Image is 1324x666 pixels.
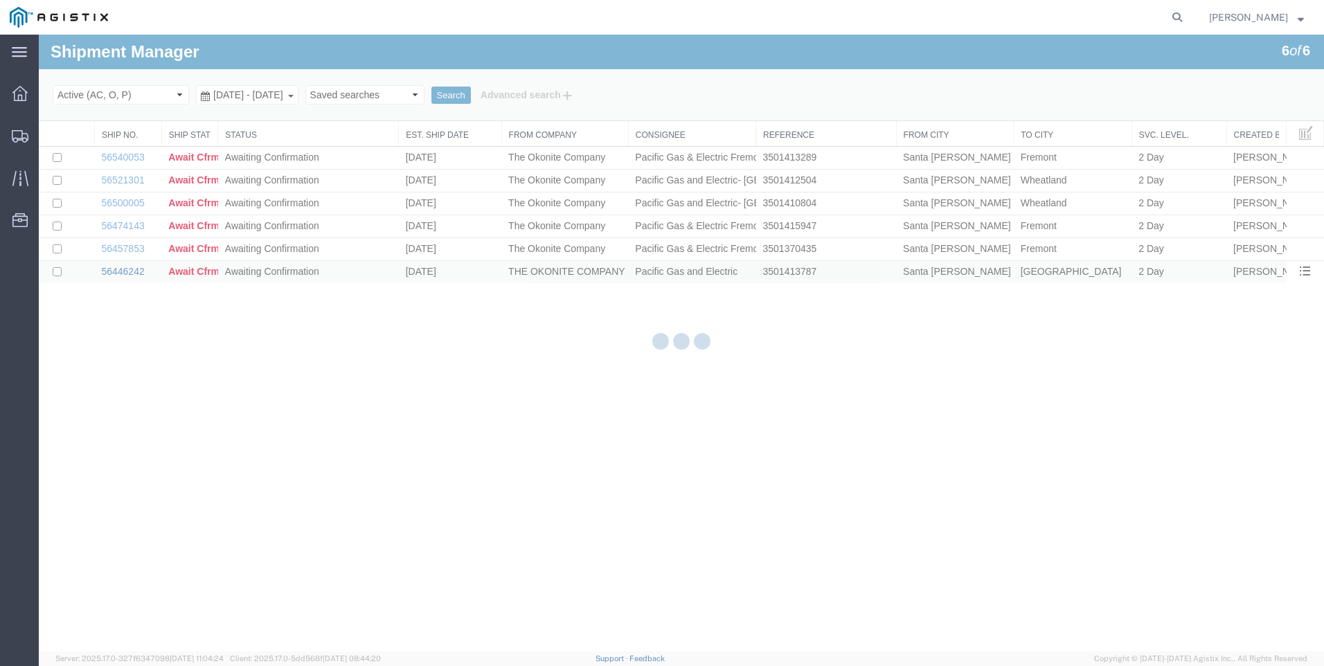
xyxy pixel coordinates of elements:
[717,181,858,204] td: 3501415947
[62,163,105,174] a: 56500005
[463,135,589,158] td: The Okonite Company
[589,204,717,226] td: Pacific Gas & Electric Fremont Materials/Receiving
[62,117,105,128] a: 56540053
[1188,181,1247,204] td: [PERSON_NAME]
[589,135,717,158] td: Pacific Gas and Electric- [GEOGRAPHIC_DATA]
[129,163,184,174] span: Await Cfrm.
[463,112,589,135] td: The Okonite Company
[975,204,1093,226] td: Fremont
[463,158,589,181] td: The Okonite Company
[589,226,717,249] td: Pacific Gas and Electric
[463,87,589,112] th: From Company
[360,226,463,249] td: [DATE]
[1188,135,1247,158] td: [PERSON_NAME]
[323,654,381,663] span: [DATE] 08:44:20
[393,52,432,70] button: Search
[179,112,360,135] td: Awaiting Confirmation
[10,7,108,28] img: logo
[360,204,463,226] td: [DATE]
[360,158,463,181] td: [DATE]
[717,226,858,249] td: 3501413787
[170,654,224,663] span: [DATE] 11:04:24
[589,158,717,181] td: Pacific Gas and Electric- [GEOGRAPHIC_DATA]
[857,158,975,181] td: Santa [PERSON_NAME]
[857,112,975,135] td: Santa [PERSON_NAME]
[1093,204,1188,226] td: 2 Day
[463,226,589,249] td: THE OKONITE COMPANY INC
[717,112,858,135] td: 3501413289
[1100,95,1181,107] a: Svc. Level.
[857,181,975,204] td: Santa [PERSON_NAME]
[982,95,1086,107] a: To City
[179,135,360,158] td: Awaiting Confirmation
[130,95,172,107] a: Ship Status
[62,186,105,197] a: 56474143
[1264,8,1271,24] span: 6
[186,95,352,107] a: Status
[975,135,1093,158] td: Wheatland
[717,87,858,112] th: Reference
[129,117,184,128] span: Await Cfrm.
[1188,112,1247,135] td: [PERSON_NAME]
[129,208,184,219] span: Await Cfrm.
[1209,10,1288,25] span: Dennis Valles
[179,158,360,181] td: Awaiting Confirmation
[62,231,105,242] a: 56446242
[717,204,858,226] td: 3501370435
[179,204,360,226] td: Awaiting Confirmation
[1243,8,1251,24] span: 6
[717,158,858,181] td: 3501410804
[432,48,545,72] button: Advanced search
[360,112,463,135] td: [DATE]
[1093,112,1188,135] td: 2 Day
[1188,158,1247,181] td: [PERSON_NAME]
[12,8,161,26] h1: Shipment Manager
[1188,204,1247,226] td: [PERSON_NAME]
[589,181,717,204] td: Pacific Gas & Electric Fremont Materials/Receiving
[129,140,184,151] span: Await Cfrm.
[463,204,589,226] td: The Okonite Company
[597,95,710,107] a: Consignee
[1188,87,1247,112] th: Created By
[596,654,630,663] a: Support
[360,135,463,158] td: [DATE]
[55,87,123,112] th: Ship No.
[1093,158,1188,181] td: 2 Day
[367,95,455,107] a: Est. Ship Date
[975,226,1093,249] td: [GEOGRAPHIC_DATA]
[1094,653,1307,665] span: Copyright © [DATE]-[DATE] Agistix Inc., All Rights Reserved
[1255,87,1280,111] button: Manage table columns
[857,204,975,226] td: Santa [PERSON_NAME]
[62,208,105,219] a: 56457853
[857,87,975,112] th: From City
[1195,95,1240,107] a: Created By
[171,55,248,66] span: Jul 19th 2025 - Aug 19th 2025
[55,654,224,663] span: Server: 2025.17.0-327f6347098
[589,87,717,112] th: Consignee
[724,95,850,107] a: Reference
[179,181,360,204] td: Awaiting Confirmation
[62,140,105,151] a: 56521301
[629,654,665,663] a: Feedback
[1208,9,1305,26] button: [PERSON_NAME]
[463,181,589,204] td: The Okonite Company
[230,654,381,663] span: Client: 2025.17.0-5dd568f
[717,135,858,158] td: 3501412504
[1093,135,1188,158] td: 2 Day
[360,181,463,204] td: [DATE]
[123,87,179,112] th: Ship Status
[857,226,975,249] td: Santa [PERSON_NAME]
[589,112,717,135] td: Pacific Gas & Electric Fremont Materials/Receiving
[975,112,1093,135] td: Fremont
[129,231,184,242] span: Await Cfrm.
[470,95,582,107] a: From Company
[129,186,184,197] span: Await Cfrm.
[360,87,463,112] th: Est. Ship Date
[1188,226,1247,249] td: [PERSON_NAME]
[1093,226,1188,249] td: 2 Day
[179,87,360,112] th: Status
[63,95,116,107] a: Ship No.
[1093,87,1188,112] th: Svc. Level.
[975,87,1093,112] th: To City
[1093,181,1188,204] td: 2 Day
